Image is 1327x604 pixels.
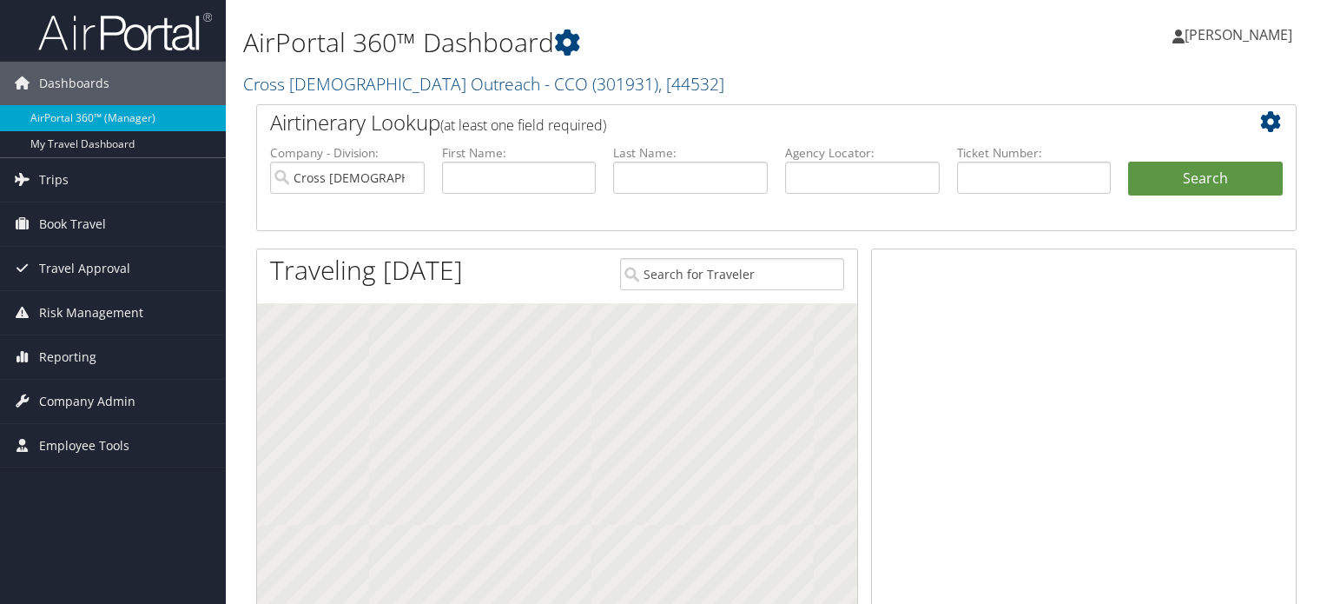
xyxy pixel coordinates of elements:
h1: Traveling [DATE] [270,252,463,289]
span: Book Travel [39,202,106,246]
a: [PERSON_NAME] [1172,9,1310,61]
h1: AirPortal 360™ Dashboard [243,24,954,61]
input: Search for Traveler [620,258,844,290]
span: Trips [39,158,69,202]
label: Last Name: [613,144,768,162]
a: Cross [DEMOGRAPHIC_DATA] Outreach - CCO [243,72,724,96]
h2: Airtinerary Lookup [270,108,1196,137]
span: Reporting [39,335,96,379]
span: Dashboards [39,62,109,105]
img: airportal-logo.png [38,11,212,52]
label: Ticket Number: [957,144,1112,162]
button: Search [1128,162,1283,196]
span: ( 301931 ) [592,72,658,96]
label: Company - Division: [270,144,425,162]
span: [PERSON_NAME] [1185,25,1292,44]
label: Agency Locator: [785,144,940,162]
span: (at least one field required) [440,116,606,135]
span: Employee Tools [39,424,129,468]
span: Risk Management [39,291,143,335]
span: , [ 44532 ] [658,72,724,96]
label: First Name: [442,144,597,162]
span: Company Admin [39,380,135,423]
span: Travel Approval [39,247,130,290]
